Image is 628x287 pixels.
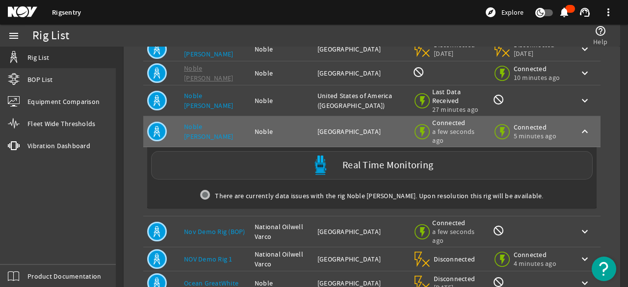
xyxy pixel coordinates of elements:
[514,123,556,131] span: Connected
[434,274,475,283] span: Disconnected
[255,68,310,78] div: Noble
[595,25,606,37] mat-icon: help_outline
[317,127,405,136] div: [GEOGRAPHIC_DATA]
[200,190,210,200] img: grey.svg
[493,94,504,105] mat-icon: Rig Monitoring not available for this rig
[432,87,483,105] span: Last Data Received
[434,255,475,263] span: Disconnected
[32,31,69,41] div: Rig List
[147,183,597,208] div: There are currently data issues with the rig Noble [PERSON_NAME]. Upon resolution this rig will b...
[184,122,233,141] a: Noble [PERSON_NAME]
[27,271,101,281] span: Product Documentation
[597,0,620,24] button: more_vert
[27,97,100,106] span: Equipment Comparison
[579,253,591,265] mat-icon: keyboard_arrow_down
[579,95,591,106] mat-icon: keyboard_arrow_down
[27,141,90,151] span: Vibration Dashboard
[432,118,482,127] span: Connected
[514,73,560,82] span: 10 minutes ago
[514,49,555,58] span: [DATE]
[593,37,607,47] span: Help
[579,6,591,18] mat-icon: support_agent
[558,6,570,18] mat-icon: notifications
[579,226,591,237] mat-icon: keyboard_arrow_down
[255,222,310,241] div: National Oilwell Varco
[514,131,556,140] span: 5 minutes ago
[8,30,20,42] mat-icon: menu
[317,254,405,264] div: [GEOGRAPHIC_DATA]
[579,67,591,79] mat-icon: keyboard_arrow_down
[255,44,310,54] div: Noble
[27,52,49,62] span: Rig List
[27,75,52,84] span: BOP List
[255,127,310,136] div: Noble
[184,64,233,82] a: Noble [PERSON_NAME]
[184,91,233,110] a: Noble [PERSON_NAME]
[311,156,330,175] img: Bluepod.svg
[255,249,310,269] div: National Oilwell Varco
[514,259,556,268] span: 4 minutes ago
[52,8,81,17] a: Rigsentry
[432,218,482,227] span: Connected
[434,49,475,58] span: [DATE]
[432,127,482,145] span: a few seconds ago
[579,126,591,137] mat-icon: keyboard_arrow_up
[432,105,483,114] span: 27 minutes ago
[485,6,497,18] mat-icon: explore
[317,68,405,78] div: [GEOGRAPHIC_DATA]
[481,4,527,20] button: Explore
[579,43,591,55] mat-icon: keyboard_arrow_down
[184,227,245,236] a: Nov Demo Rig (BOP)
[8,140,20,152] mat-icon: vibration
[317,44,405,54] div: [GEOGRAPHIC_DATA]
[184,255,233,263] a: NOV Demo Rig 1
[342,160,433,171] label: Real Time Monitoring
[501,7,523,17] span: Explore
[317,227,405,236] div: [GEOGRAPHIC_DATA]
[514,64,560,73] span: Connected
[413,66,424,78] mat-icon: BOP Monitoring not available for this rig
[432,227,482,245] span: a few seconds ago
[514,250,556,259] span: Connected
[255,96,310,105] div: Noble
[592,257,616,281] button: Open Resource Center
[317,91,405,110] div: United States of America ([GEOGRAPHIC_DATA])
[27,119,95,129] span: Fleet Wide Thresholds
[147,151,597,180] a: Real Time Monitoring
[493,225,504,236] mat-icon: Rig Monitoring not available for this rig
